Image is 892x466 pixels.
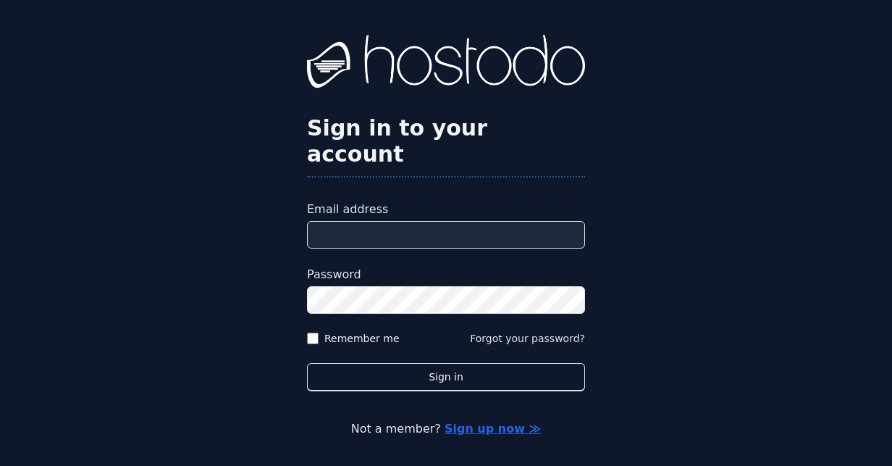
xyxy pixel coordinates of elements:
h2: Sign in to your account [307,115,585,167]
label: Password [307,266,585,283]
img: Hostodo [307,35,585,93]
label: Remember me [324,331,400,346]
button: Sign in [307,363,585,391]
label: Email address [307,201,585,218]
button: Forgot your password? [470,331,585,346]
p: Not a member? [58,420,834,438]
a: Sign up now ≫ [445,422,541,436]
